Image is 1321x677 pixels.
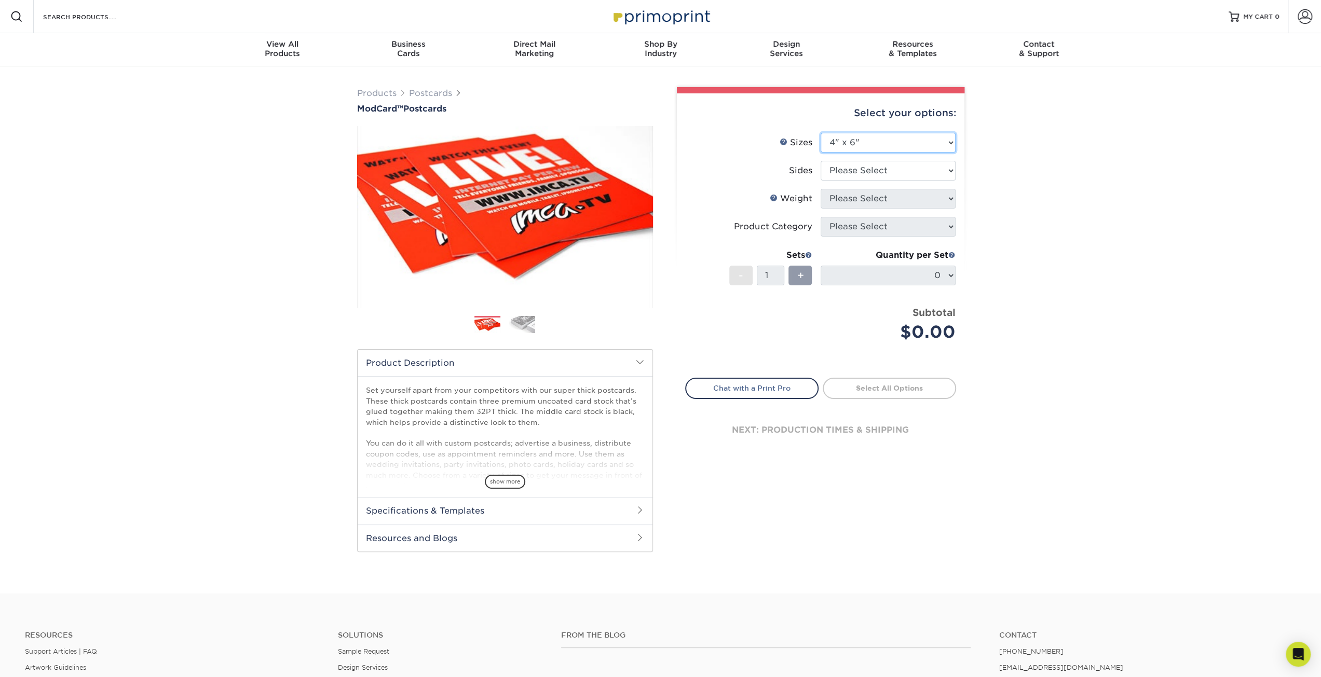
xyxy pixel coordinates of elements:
a: ModCard™Postcards [357,104,653,114]
div: Weight [770,192,812,205]
div: Sizes [780,136,812,149]
a: Chat with a Print Pro [685,378,819,398]
div: Marketing [471,39,597,58]
div: Quantity per Set [821,249,956,261]
span: Design [724,39,850,49]
a: [PHONE_NUMBER] [999,647,1063,655]
div: next: production times & shipping [685,399,956,461]
div: Products [220,39,346,58]
p: Set yourself apart from your competitors with our super thick postcards. These thick postcards co... [366,385,644,491]
a: BusinessCards [345,33,471,66]
a: Contact& Support [976,33,1102,66]
span: Resources [850,39,976,49]
div: & Templates [850,39,976,58]
span: 0 [1275,13,1279,20]
h2: Specifications & Templates [358,497,652,524]
div: Cards [345,39,471,58]
span: - [739,268,743,283]
h2: Resources and Blogs [358,524,652,551]
div: Product Category [734,220,812,233]
h4: Resources [25,631,322,640]
div: Services [724,39,850,58]
a: DesignServices [724,33,850,66]
div: $0.00 [828,320,956,344]
a: Direct MailMarketing [471,33,597,66]
span: Shop By [597,39,724,49]
span: MY CART [1243,12,1273,21]
a: Shop ByIndustry [597,33,724,66]
a: Resources& Templates [850,33,976,66]
a: Products [357,88,397,98]
h4: Solutions [338,631,546,640]
span: + [797,268,804,283]
img: Primoprint [609,5,713,27]
strong: Subtotal [913,307,956,318]
span: show more [485,475,525,489]
a: View AllProducts [220,33,346,66]
div: Open Intercom Messenger [1286,642,1311,667]
h2: Product Description [358,350,652,376]
div: Industry [597,39,724,58]
a: Postcards [409,88,452,98]
span: ModCard™ [357,104,403,114]
img: ModCard™ 01 [357,115,653,319]
div: Sets [729,249,812,261]
a: Design Services [338,664,388,671]
img: Postcards 02 [509,315,535,334]
div: Sides [789,164,812,177]
a: Select All Options [823,378,956,398]
span: Direct Mail [471,39,597,49]
span: Contact [976,39,1102,49]
h1: Postcards [357,104,653,114]
span: Business [345,39,471,49]
span: View All [220,39,346,49]
h4: From the Blog [561,631,971,640]
a: Contact [999,631,1296,640]
input: SEARCH PRODUCTS..... [42,10,143,23]
div: Select your options: [685,93,956,133]
a: [EMAIL_ADDRESS][DOMAIN_NAME] [999,664,1123,671]
div: & Support [976,39,1102,58]
img: Postcards 01 [474,316,500,335]
a: Sample Request [338,647,389,655]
